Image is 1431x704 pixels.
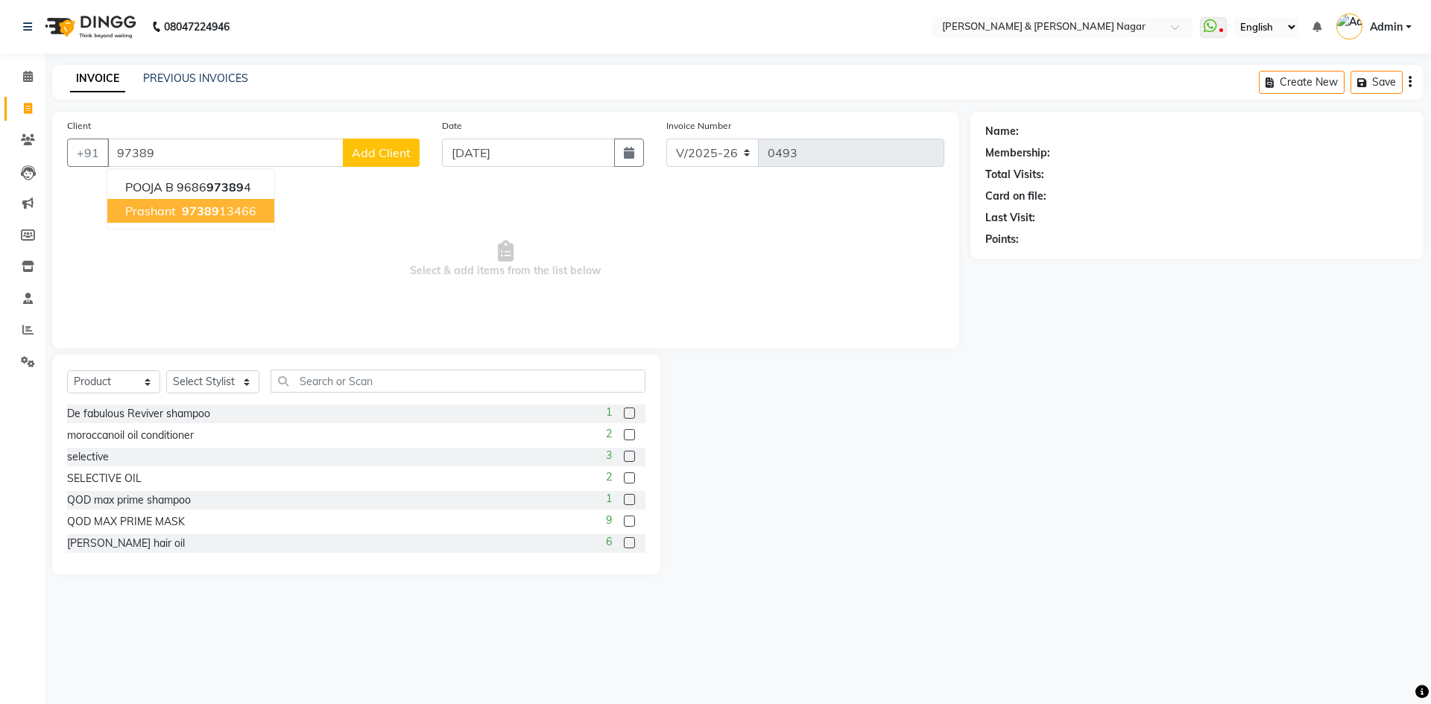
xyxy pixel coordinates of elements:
[985,145,1050,161] div: Membership:
[67,119,91,133] label: Client
[67,139,109,167] button: +91
[206,180,244,194] span: 97389
[985,210,1035,226] div: Last Visit:
[606,513,612,528] span: 9
[606,426,612,442] span: 2
[1259,71,1345,94] button: Create New
[606,534,612,550] span: 6
[352,145,411,160] span: Add Client
[67,471,142,486] div: SELECTIVE OIL
[67,514,185,530] div: QOD MAX PRIME MASK
[606,405,612,420] span: 1
[107,139,344,167] input: Search by Name/Mobile/Email/Code
[67,406,210,422] div: De fabulous Reviver shampoo
[164,6,230,48] b: 08047224946
[985,232,1019,247] div: Points:
[1336,13,1362,39] img: Admin
[67,428,194,443] div: moroccanoil oil conditioner
[985,167,1044,183] div: Total Visits:
[606,448,612,463] span: 3
[67,185,944,334] span: Select & add items from the list below
[177,180,251,194] ngb-highlight: 9686 4
[271,370,645,393] input: Search or Scan
[985,188,1046,204] div: Card on file:
[606,491,612,507] span: 1
[38,6,140,48] img: logo
[67,449,109,465] div: selective
[125,203,176,218] span: prashant
[442,119,462,133] label: Date
[67,536,185,551] div: [PERSON_NAME] hair oil
[125,180,174,194] span: POOJA B
[1351,71,1403,94] button: Save
[985,124,1019,139] div: Name:
[606,469,612,485] span: 2
[343,139,420,167] button: Add Client
[182,203,219,218] span: 97389
[143,72,248,85] a: PREVIOUS INVOICES
[67,492,191,508] div: QOD max prime shampoo
[666,119,731,133] label: Invoice Number
[70,66,125,92] a: INVOICE
[179,203,256,218] ngb-highlight: 13466
[1370,19,1403,35] span: Admin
